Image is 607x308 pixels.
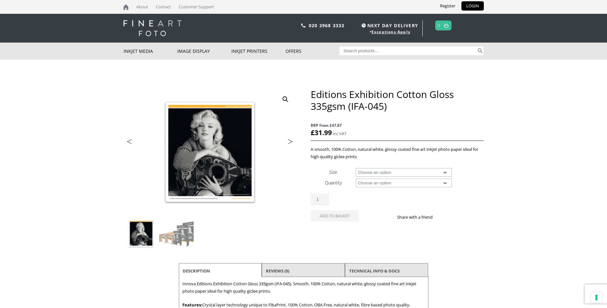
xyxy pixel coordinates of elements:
a: 0 [437,21,440,30]
button: Add to basket [311,210,359,222]
p: Share with a friend [397,214,440,221]
a: Inkjet Printers [231,43,285,60]
a: Inkjet Media [124,43,178,60]
p: A smooth, 100% Cotton, natural white, glossy coated fine art inkjet photo paper ideal for high qu... [311,146,483,160]
button: Search [476,46,484,55]
span: RRP from £47.87 [311,122,483,129]
a: Register [435,1,460,11]
img: Editions Exhibition Cotton Gloss 335gsm (IFA-045) - Image 2 [159,216,194,251]
strong: Features: [182,302,202,308]
a: Image Display [177,43,231,60]
a: Reviews (0) [266,265,289,277]
input: Product quantity [311,193,329,206]
button: Your consent preferences for tracking technologies [591,292,602,303]
h1: Editions Exhibition Cotton Gloss 335gsm (IFA-045) [311,88,483,112]
p: Innova Editions Exhibition Cotton Gloss 335gsm (IFA-045). Smooth, 100% Cotton, natural white, glo... [182,280,425,295]
a: TECHNICAL INFO & DOCS [349,265,400,277]
span: NEXT DAY DELIVERY [360,22,418,29]
a: View full-screen image gallery [280,93,291,105]
img: facebook sharing button [440,215,445,220]
img: Editions Exhibition Cotton Gloss 335gsm (IFA-045) [124,88,296,216]
a: 020 3968 3333 [309,22,345,28]
input: Search products… [339,46,476,55]
img: email sharing button [456,215,461,220]
a: Description [183,265,210,277]
img: Editions Exhibition Cotton Gloss 335gsm (IFA-045) [124,216,158,251]
img: twitter sharing button [448,215,453,220]
a: LOGIN [461,1,484,11]
img: logo-white.svg [124,20,181,36]
img: phone.svg [301,23,306,28]
img: basket.svg [444,23,449,28]
label: Quantity [325,180,342,186]
label: Size [329,169,337,175]
a: Offers [285,43,339,60]
bdi: 31.99 [311,128,332,137]
img: time.svg [362,23,366,28]
a: Exceptions Apply [371,29,411,35]
span: £ [311,128,315,137]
